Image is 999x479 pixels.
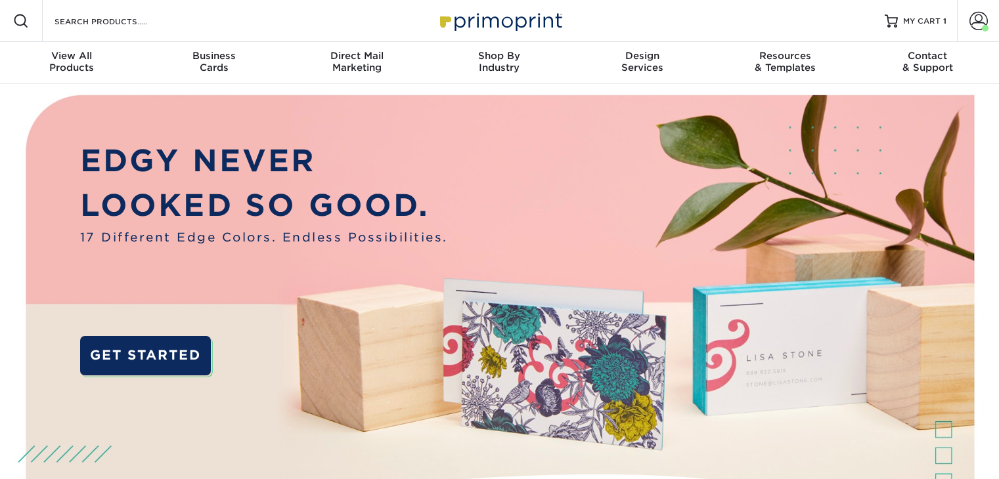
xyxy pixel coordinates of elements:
span: Contact [856,50,999,62]
a: BusinessCards [143,42,285,84]
span: Business [143,50,285,62]
div: Services [571,50,713,73]
span: Direct Mail [286,50,428,62]
a: Shop ByIndustry [428,42,571,84]
div: Industry [428,50,571,73]
input: SEARCH PRODUCTS..... [53,13,181,29]
span: 1 [943,16,946,26]
img: Primoprint [434,7,566,35]
span: Shop By [428,50,571,62]
span: Design [571,50,713,62]
p: LOOKED SO GOOD. [80,183,448,228]
span: Resources [713,50,856,62]
a: DesignServices [571,42,713,84]
a: Resources& Templates [713,42,856,84]
a: Contact& Support [856,42,999,84]
div: Marketing [286,50,428,73]
div: & Templates [713,50,856,73]
span: 17 Different Edge Colors. Endless Possibilities. [80,228,448,246]
div: Cards [143,50,285,73]
p: EDGY NEVER [80,138,448,183]
a: Direct MailMarketing [286,42,428,84]
div: & Support [856,50,999,73]
a: GET STARTED [80,336,211,375]
span: MY CART [903,16,941,27]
